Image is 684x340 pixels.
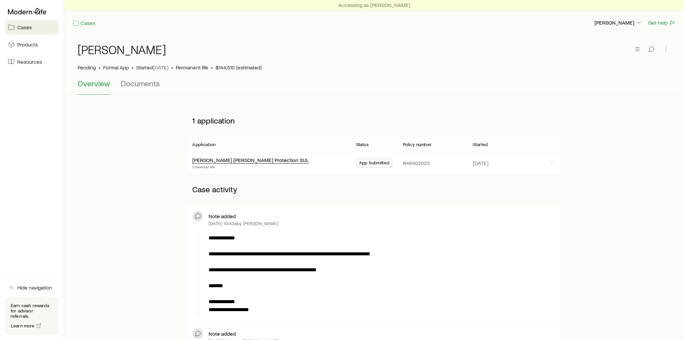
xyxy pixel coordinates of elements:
p: Application [192,142,216,147]
span: • [98,64,100,71]
div: Case details tabs [78,79,671,95]
p: [PERSON_NAME] [594,19,642,26]
span: Overview [78,79,110,88]
p: Pending [78,64,96,71]
span: Permanent life [176,64,208,71]
button: Hide navigation [5,280,58,295]
span: Learn more [11,323,35,328]
span: Formal App [103,64,129,71]
p: Started [473,142,488,147]
p: Earn cash rewards for advisor referrals. [11,303,53,319]
span: Hide navigation [17,284,52,291]
span: $144,510 (estimated) [216,64,262,71]
span: • [171,64,173,71]
div: [PERSON_NAME] [PERSON_NAME] Protection SUL [192,157,309,164]
span: Cases [17,24,32,31]
p: Note added [209,213,236,219]
p: Started [136,64,168,71]
span: Resources [17,58,42,65]
span: Documents [121,79,160,88]
span: Products [17,41,38,48]
p: Accessing as [PERSON_NAME] [338,2,410,8]
p: Note added [209,330,236,337]
a: Resources [5,54,58,69]
p: Case activity [187,179,561,199]
p: 1 application [187,111,561,130]
a: [PERSON_NAME] [PERSON_NAME] Protection SUL [192,157,309,163]
p: Status [356,142,369,147]
button: [PERSON_NAME] [594,19,643,27]
span: [DATE] [153,64,168,71]
a: Products [5,37,58,52]
h1: [PERSON_NAME] [78,43,166,56]
span: [DATE] [473,160,489,166]
p: Policy number [403,142,432,147]
span: • [211,64,213,71]
p: Universal life [192,164,309,169]
div: Earn cash rewards for advisor referrals.Learn more [5,297,58,335]
button: Get help [648,19,676,27]
a: Cases [5,20,58,35]
p: #46402022 [403,160,430,166]
span: • [132,64,134,71]
p: [DATE] 10:42a by [PERSON_NAME] [209,221,279,226]
span: App Submitted [359,160,389,167]
a: Cases [72,19,95,27]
